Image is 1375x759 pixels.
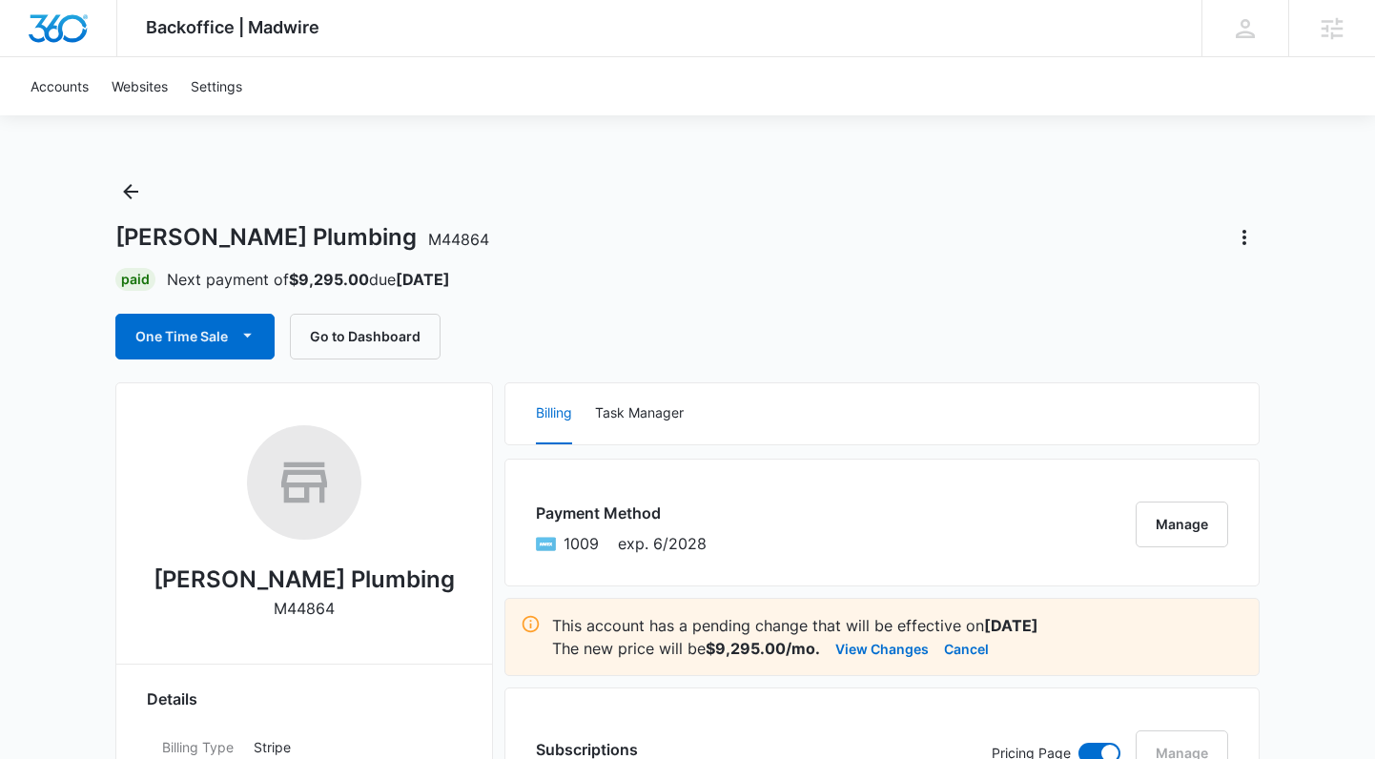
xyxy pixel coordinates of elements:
[179,57,254,115] a: Settings
[536,502,707,524] h3: Payment Method
[618,532,707,555] span: exp. 6/2028
[595,383,684,444] button: Task Manager
[835,637,929,660] button: View Changes
[984,616,1038,635] strong: [DATE]
[536,383,572,444] button: Billing
[1136,502,1228,547] button: Manage
[274,597,335,620] p: M44864
[944,637,989,660] button: Cancel
[254,737,446,757] p: Stripe
[706,639,820,658] strong: $9,295.00/mo.
[154,563,455,597] h2: [PERSON_NAME] Plumbing
[289,270,369,289] strong: $9,295.00
[115,314,275,359] button: One Time Sale
[100,57,179,115] a: Websites
[552,614,1243,637] p: This account has a pending change that will be effective on
[428,230,489,249] span: M44864
[290,314,441,359] button: Go to Dashboard
[162,737,238,757] dt: Billing Type
[19,57,100,115] a: Accounts
[1229,222,1260,253] button: Actions
[564,532,599,555] span: American Express ending with
[146,17,319,37] span: Backoffice | Madwire
[396,270,450,289] strong: [DATE]
[115,223,489,252] h1: [PERSON_NAME] Plumbing
[147,687,197,710] span: Details
[115,268,155,291] div: Paid
[552,637,820,660] p: The new price will be
[115,176,146,207] button: Back
[167,268,450,291] p: Next payment of due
